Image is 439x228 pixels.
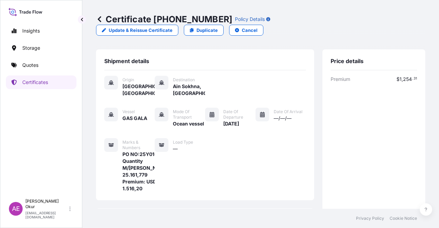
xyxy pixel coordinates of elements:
span: 31 [414,77,417,80]
p: Policy Details [235,16,265,23]
span: GAS GALA [122,115,147,122]
span: AE [12,205,20,212]
span: Origin [122,77,134,83]
a: Update & Reissue Certificate [96,25,178,36]
span: Shipment details [104,58,149,64]
a: Quotes [6,58,76,72]
span: —/—/— [274,115,292,122]
span: Date of Arrival [274,109,302,115]
button: Cancel [229,25,263,36]
span: [DATE] [223,120,239,127]
span: , [402,77,403,82]
a: Cookie Notice [390,216,417,221]
p: [EMAIL_ADDRESS][DOMAIN_NAME] [25,211,68,219]
span: $ [396,77,400,82]
span: 1 [400,77,402,82]
span: Ocean vessel [173,120,204,127]
span: Date of Departure [223,109,256,120]
p: Update & Reissue Certificate [109,27,173,34]
span: PO NO:25Y0160800 Quantity M/[PERSON_NAME]: 25.161,779 Premium: USD 1.516,20 [122,151,155,192]
span: Destination [173,77,195,83]
span: Vessel [122,109,135,115]
p: Certificates [22,79,48,86]
a: Duplicate [184,25,224,36]
p: Certificate [PHONE_NUMBER] [96,14,232,25]
p: [PERSON_NAME] Okur [25,199,68,209]
p: Storage [22,45,40,51]
span: Load Type [173,140,193,145]
a: Privacy Policy [356,216,384,221]
a: Insights [6,24,76,38]
span: — [173,145,178,152]
span: Price details [331,58,364,64]
span: Premium [331,76,350,83]
span: Marks & Numbers [122,140,155,151]
p: Insights [22,27,40,34]
span: . [412,77,413,80]
span: [GEOGRAPHIC_DATA], [GEOGRAPHIC_DATA] [122,83,155,97]
span: Mode of Transport [173,109,205,120]
p: Cancel [242,27,258,34]
a: Storage [6,41,76,55]
p: Duplicate [197,27,218,34]
a: Certificates [6,75,76,89]
p: Quotes [22,62,38,69]
span: Ain Sokhna, [GEOGRAPHIC_DATA] [173,83,205,97]
span: 254 [403,77,412,82]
